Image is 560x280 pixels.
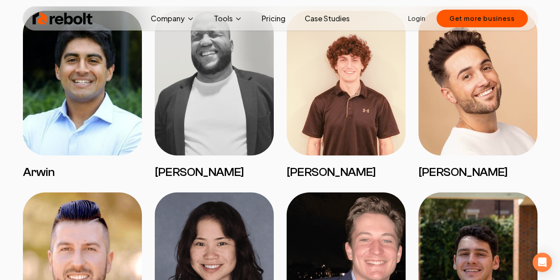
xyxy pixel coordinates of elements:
h3: [PERSON_NAME] [287,165,406,180]
a: Login [408,14,425,23]
div: Open Intercom Messenger [533,253,552,272]
a: Pricing [255,10,292,27]
h3: [PERSON_NAME] [418,165,537,180]
a: Case Studies [298,10,356,27]
img: Arwin [23,11,142,155]
button: Company [144,10,201,27]
button: Get more business [437,10,528,27]
img: Rebolt Logo [33,10,93,27]
h3: Arwin [23,165,142,180]
img: David [418,11,537,155]
button: Tools [207,10,249,27]
img: Denis [155,11,274,155]
img: Matthew [287,11,406,155]
h3: [PERSON_NAME] [155,165,274,180]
